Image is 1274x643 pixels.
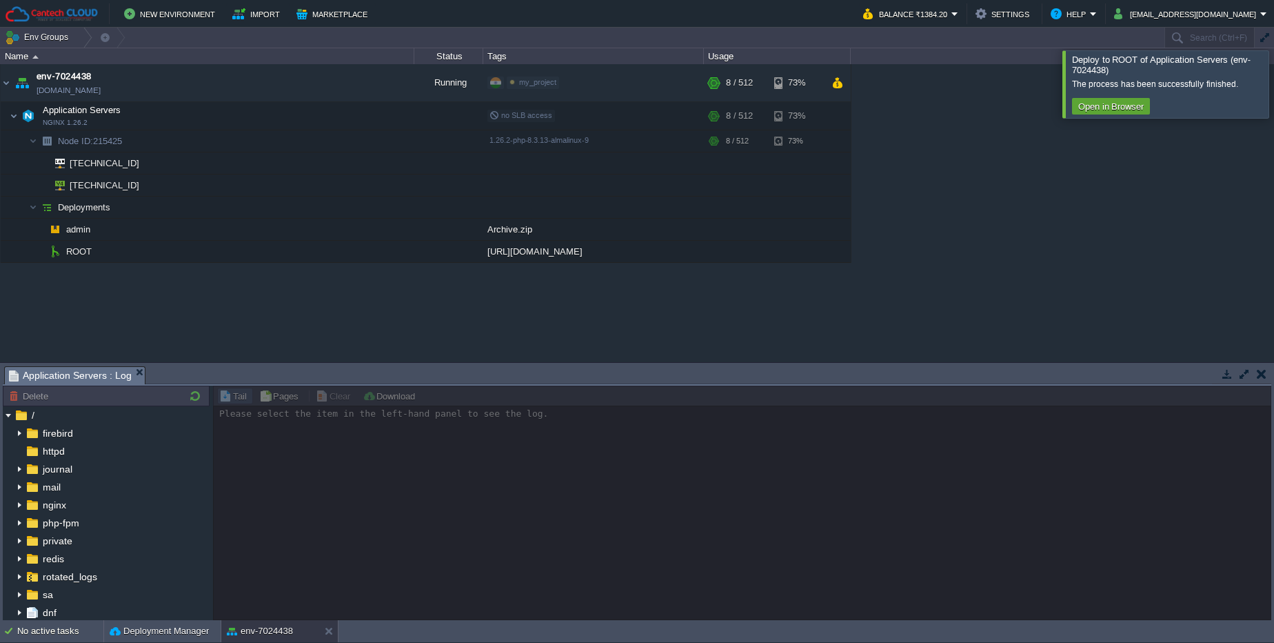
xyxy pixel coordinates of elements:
[40,517,81,529] a: php-fpm
[1114,6,1260,22] button: [EMAIL_ADDRESS][DOMAIN_NAME]
[68,152,141,174] span: [TECHNICAL_ID]
[32,55,39,59] img: AMDAwAAAACH5BAEAAAAALAAAAAABAAEAAAICRAEAOw==
[40,481,63,493] a: mail
[40,606,59,619] a: dnf
[705,48,850,64] div: Usage
[41,104,123,116] span: Application Servers
[726,102,753,130] div: 8 / 512
[232,6,284,22] button: Import
[58,136,93,146] span: Node ID:
[484,48,703,64] div: Tags
[57,135,124,147] a: Node ID:215425
[12,64,32,101] img: AMDAwAAAACH5BAEAAAAALAAAAAABAAEAAAICRAEAOw==
[1072,55,1251,75] span: Deploy to ROOT of Application Servers (env-7024438)
[37,130,57,152] img: AMDAwAAAACH5BAEAAAAALAAAAAABAAEAAAICRAEAOw==
[10,102,18,130] img: AMDAwAAAACH5BAEAAAAALAAAAAABAAEAAAICRAEAOw==
[43,119,88,127] span: NGINX 1.26.2
[489,111,552,119] span: no SLB access
[57,201,112,213] a: Deployments
[41,105,123,115] a: Application ServersNGINX 1.26.2
[29,197,37,218] img: AMDAwAAAACH5BAEAAAAALAAAAAABAAEAAAICRAEAOw==
[45,219,65,240] img: AMDAwAAAACH5BAEAAAAALAAAAAABAAEAAAICRAEAOw==
[37,219,45,240] img: AMDAwAAAACH5BAEAAAAALAAAAAABAAEAAAICRAEAOw==
[414,64,483,101] div: Running
[1,48,414,64] div: Name
[40,588,55,601] a: sa
[17,620,103,642] div: No active tasks
[1,64,12,101] img: AMDAwAAAACH5BAEAAAAALAAAAAABAAEAAAICRAEAOw==
[415,48,483,64] div: Status
[774,130,819,152] div: 73%
[40,535,74,547] a: private
[1051,6,1090,22] button: Help
[9,390,52,402] button: Delete
[45,241,65,262] img: AMDAwAAAACH5BAEAAAAALAAAAAABAAEAAAICRAEAOw==
[37,152,45,174] img: AMDAwAAAACH5BAEAAAAALAAAAAABAAEAAAICRAEAOw==
[124,6,219,22] button: New Environment
[726,64,753,101] div: 8 / 512
[68,175,141,196] span: [TECHNICAL_ID]
[519,78,556,86] span: my_project
[9,367,132,384] span: Application Servers : Log
[68,158,141,168] a: [TECHNICAL_ID]
[1074,100,1148,112] button: Open in Browser
[40,445,67,457] a: httpd
[489,136,589,144] span: 1.26.2-php-8.3.13-almalinux-9
[40,571,99,583] a: rotated_logs
[19,102,38,130] img: AMDAwAAAACH5BAEAAAAALAAAAAABAAEAAAICRAEAOw==
[5,6,99,23] img: Cantech Cloud
[227,624,293,638] button: env-7024438
[40,499,68,511] a: nginx
[29,130,37,152] img: AMDAwAAAACH5BAEAAAAALAAAAAABAAEAAAICRAEAOw==
[1072,79,1265,90] div: The process has been successfully finished.
[40,427,75,439] a: firebird
[65,224,92,235] a: admin
[37,83,101,97] a: [DOMAIN_NAME]
[65,246,94,257] a: ROOT
[45,152,65,174] img: AMDAwAAAACH5BAEAAAAALAAAAAABAAEAAAICRAEAOw==
[5,28,73,47] button: Env Groups
[68,180,141,190] a: [TECHNICAL_ID]
[110,624,209,638] button: Deployment Manager
[37,175,45,196] img: AMDAwAAAACH5BAEAAAAALAAAAAABAAEAAAICRAEAOw==
[45,175,65,196] img: AMDAwAAAACH5BAEAAAAALAAAAAABAAEAAAICRAEAOw==
[483,241,704,262] div: [URL][DOMAIN_NAME]
[57,135,124,147] span: 215425
[774,64,819,101] div: 73%
[40,553,66,565] a: redis
[726,130,749,152] div: 8 / 512
[774,102,819,130] div: 73%
[29,409,37,422] a: /
[37,70,92,83] a: env-7024438
[483,219,704,240] div: Archive.zip
[37,197,57,218] img: AMDAwAAAACH5BAEAAAAALAAAAAABAAEAAAICRAEAOw==
[863,6,951,22] button: Balance ₹1384.20
[37,241,45,262] img: AMDAwAAAACH5BAEAAAAALAAAAAABAAEAAAICRAEAOw==
[40,463,74,475] a: journal
[975,6,1033,22] button: Settings
[296,6,372,22] button: Marketplace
